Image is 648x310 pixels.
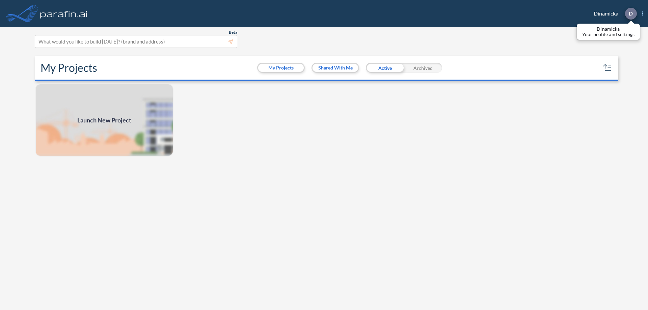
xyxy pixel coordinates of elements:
[258,64,304,72] button: My Projects
[584,8,643,20] div: Dinamicka
[404,63,442,73] div: Archived
[35,84,173,157] a: Launch New Project
[602,62,613,73] button: sort
[313,64,358,72] button: Shared With Me
[366,63,404,73] div: Active
[39,7,89,20] img: logo
[229,30,237,35] span: Beta
[582,32,634,37] p: Your profile and settings
[582,26,634,32] p: Dinamicka
[77,116,131,125] span: Launch New Project
[629,10,633,17] p: D
[35,84,173,157] img: add
[40,61,97,74] h2: My Projects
